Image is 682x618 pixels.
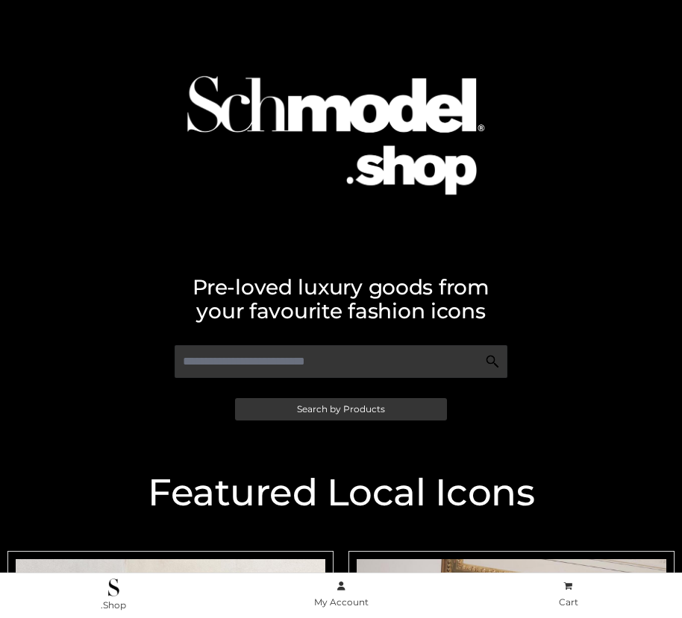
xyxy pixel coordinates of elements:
[7,275,675,323] h2: Pre-loved luxury goods from your favourite fashion icons
[485,354,500,369] img: Search Icon
[314,596,369,608] span: My Account
[108,578,119,596] img: .Shop
[235,398,447,420] a: Search by Products
[228,578,455,611] a: My Account
[559,596,578,608] span: Cart
[101,599,126,611] span: .Shop
[297,405,385,414] span: Search by Products
[454,578,682,611] a: Cart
